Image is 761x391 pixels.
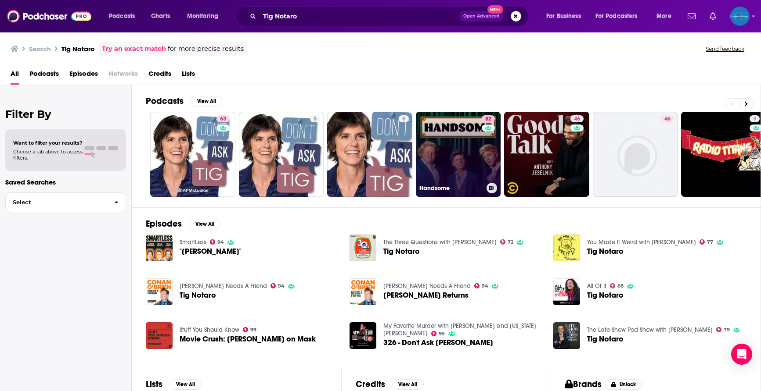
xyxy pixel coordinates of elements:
[661,115,674,122] a: 46
[587,248,624,255] a: Tig Notaro
[182,67,195,85] a: Lists
[553,278,580,305] a: Tig Notaro
[150,112,235,197] a: 63
[244,6,537,26] div: Search podcasts, credits, & more...
[146,96,184,107] h2: Podcasts
[216,115,230,122] a: 63
[416,112,501,197] a: 82Handsome
[383,282,471,290] a: Conan O’Brien Needs A Friend
[69,67,98,85] a: Episodes
[29,67,59,85] span: Podcasts
[11,67,19,85] span: All
[270,283,285,288] a: 94
[508,240,513,244] span: 72
[574,115,580,124] span: 46
[459,11,504,21] button: Open AdvancedNew
[402,115,405,124] span: 5
[191,96,222,107] button: View All
[750,115,760,122] a: 5
[210,239,224,245] a: 94
[617,284,624,288] span: 68
[664,115,671,124] span: 46
[383,339,493,346] a: 326 - Don't Ask Tig Notaro
[146,218,220,229] a: EpisodesView All
[383,291,469,299] a: Tig Notaro Returns
[146,235,173,261] a: "Tig Notaro"
[383,238,497,246] a: The Three Questions with Andy Richter
[593,112,678,197] a: 46
[146,278,173,305] img: Tig Notaro
[250,328,256,332] span: 99
[327,112,412,197] a: 5
[7,8,91,25] img: Podchaser - Follow, Share and Rate Podcasts
[243,327,257,332] a: 99
[168,44,244,54] span: for more precise results
[145,9,175,23] a: Charts
[180,248,242,255] a: "Tig Notaro"
[570,115,584,122] a: 46
[146,322,173,349] a: Movie Crush: Tig Notaro on Mask
[650,9,682,23] button: open menu
[5,192,126,212] button: Select
[151,10,170,22] span: Charts
[392,379,424,390] button: View All
[540,9,592,23] button: open menu
[724,328,730,332] span: 79
[383,339,493,346] span: 326 - Don't Ask [PERSON_NAME]
[180,291,216,299] a: Tig Notaro
[553,322,580,349] a: Tig Notaro
[260,9,459,23] input: Search podcasts, credits, & more...
[350,322,376,349] img: 326 - Don't Ask Tig Notaro
[707,240,713,244] span: 77
[595,10,638,22] span: For Podcasters
[383,322,536,337] a: My Favorite Murder with Karen Kilgariff and Georgia Hardstark
[5,178,126,186] p: Saved Searches
[399,115,409,122] a: 5
[504,112,589,197] a: 46
[730,7,750,26] span: Logged in as ClearyStrategies
[383,248,420,255] a: Tig Notaro
[439,332,445,336] span: 95
[217,240,224,244] span: 94
[753,115,756,124] span: 5
[109,10,135,22] span: Podcasts
[13,149,83,161] span: Choose a tab above to access filters.
[350,278,376,305] img: Tig Notaro Returns
[587,335,624,343] span: Tig Notaro
[148,67,171,85] a: Credits
[716,327,730,332] a: 79
[482,115,495,122] a: 82
[350,235,376,261] img: Tig Notaro
[587,291,624,299] span: Tig Notaro
[180,335,316,343] span: Movie Crush: [PERSON_NAME] on Mask
[13,140,83,146] span: Want to filter your results?
[146,379,201,390] a: ListsView All
[220,115,226,124] span: 63
[108,67,138,85] span: Networks
[587,326,713,334] a: The Late Show Pod Show with Stephen Colbert
[482,284,488,288] span: 94
[5,108,126,121] h2: Filter By
[419,185,483,192] h3: Handsome
[278,284,285,288] span: 94
[103,9,146,23] button: open menu
[487,5,503,14] span: New
[239,112,324,197] a: 5
[553,235,580,261] a: Tig Notaro
[146,218,182,229] h2: Episodes
[474,283,489,288] a: 94
[180,238,206,246] a: SmartLess
[500,239,514,245] a: 72
[703,45,747,53] button: Send feedback
[6,199,107,205] span: Select
[605,379,642,390] button: Unlock
[684,9,699,24] a: Show notifications dropdown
